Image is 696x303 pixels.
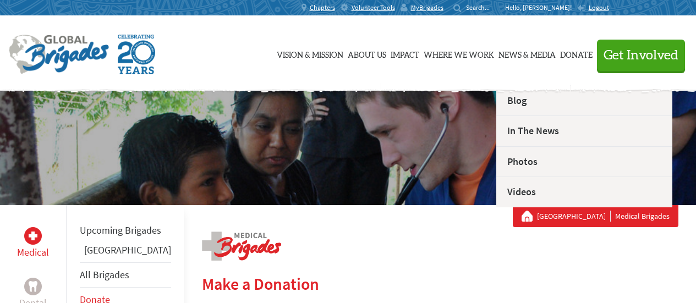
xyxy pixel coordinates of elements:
[498,26,556,81] a: News & Media
[80,243,171,262] li: Panama
[80,262,171,288] li: All Brigades
[24,227,42,245] div: Medical
[496,146,672,177] a: Photos
[577,3,609,12] a: Logout
[202,232,281,261] img: logo-medical.png
[17,227,49,260] a: MedicalMedical
[29,281,37,291] img: Dental
[560,26,593,81] a: Donate
[9,35,109,74] img: Global Brigades Logo
[411,3,443,12] span: MyBrigades
[29,232,37,240] img: Medical
[348,26,386,81] a: About Us
[277,26,343,81] a: Vision & Mission
[522,211,670,222] div: Medical Brigades
[80,218,171,243] li: Upcoming Brigades
[391,26,419,81] a: Impact
[310,3,335,12] span: Chapters
[202,274,678,294] h2: Make a Donation
[505,3,577,12] p: Hello, [PERSON_NAME]!
[17,245,49,260] p: Medical
[118,35,155,74] img: Global Brigades Celebrating 20 Years
[604,49,678,62] span: Get Involved
[537,211,611,222] a: [GEOGRAPHIC_DATA]
[466,3,497,12] input: Search...
[424,26,494,81] a: Where We Work
[496,85,672,116] a: Blog
[597,40,685,71] button: Get Involved
[589,3,609,12] span: Logout
[80,268,129,281] a: All Brigades
[352,3,395,12] span: Volunteer Tools
[24,278,42,295] div: Dental
[80,224,161,236] a: Upcoming Brigades
[84,244,171,256] a: [GEOGRAPHIC_DATA]
[496,177,672,207] a: Videos
[496,115,672,146] a: In The News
